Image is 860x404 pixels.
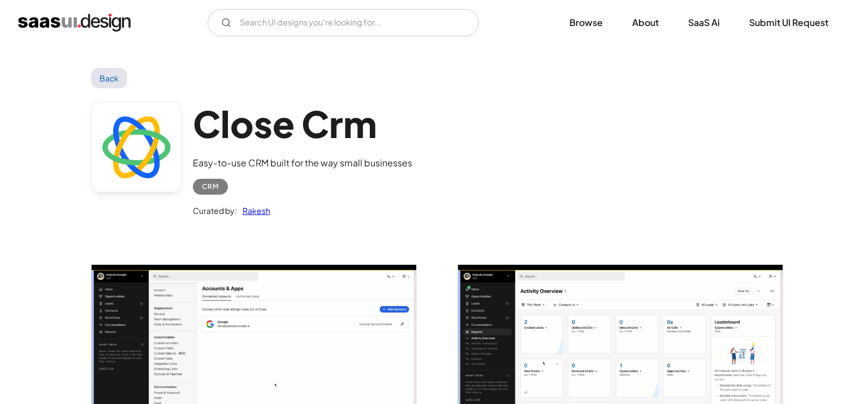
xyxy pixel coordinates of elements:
[193,156,412,170] div: Easy-to-use CRM built for the way small businesses
[675,10,733,35] a: SaaS Ai
[736,10,842,35] a: Submit UI Request
[208,9,479,36] form: Email Form
[208,9,479,36] input: Search UI designs you're looking for...
[91,68,128,88] a: Back
[237,204,270,217] a: Rakesh
[193,102,412,145] h1: Close Crm
[619,10,672,35] a: About
[18,14,131,32] a: home
[193,204,237,217] div: Curated by:
[556,10,616,35] a: Browse
[202,180,219,194] div: CRM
